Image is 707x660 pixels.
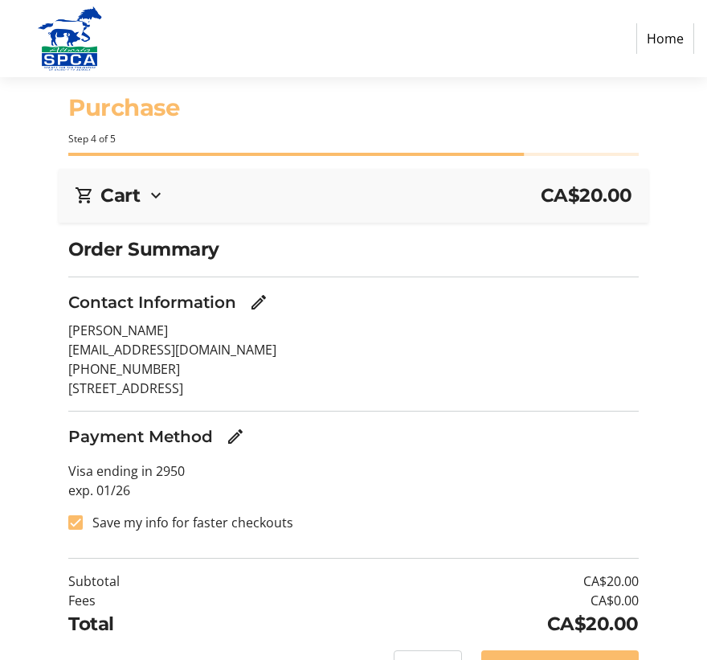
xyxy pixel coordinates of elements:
img: Alberta SPCA's Logo [13,6,127,71]
td: CA$20.00 [273,610,638,638]
td: Total [68,610,273,638]
td: CA$20.00 [273,572,638,591]
p: [PERSON_NAME] [68,321,638,340]
button: Edit Contact Information [243,286,275,318]
p: [PHONE_NUMBER] [68,359,638,379]
h1: Purchase [68,90,638,125]
td: CA$0.00 [273,591,638,610]
p: [STREET_ADDRESS] [68,379,638,398]
h3: Payment Method [68,424,213,449]
td: Subtotal [68,572,273,591]
p: [EMAIL_ADDRESS][DOMAIN_NAME] [68,340,638,359]
button: Edit Payment Method [219,420,251,453]
h3: Contact Information [68,290,236,314]
td: Fees [68,591,273,610]
div: CartCA$20.00 [75,182,631,210]
span: CA$20.00 [541,182,632,210]
a: Home [636,23,694,54]
h2: Cart [100,182,140,210]
div: Step 4 of 5 [68,132,638,146]
h2: Order Summary [68,236,638,264]
label: Save my info for faster checkouts [83,513,293,532]
p: Visa ending in 2950 exp. 01/26 [68,461,638,500]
